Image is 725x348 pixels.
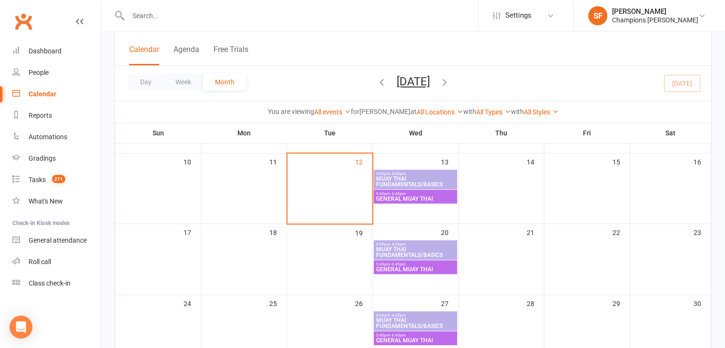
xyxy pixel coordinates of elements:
[29,197,63,205] div: What's New
[29,133,67,141] div: Automations
[268,108,314,115] strong: You are viewing
[29,90,56,98] div: Calendar
[12,169,101,191] a: Tasks 271
[390,333,406,338] span: - 6:45pm
[129,45,159,65] button: Calendar
[612,7,698,16] div: [PERSON_NAME]
[376,176,455,187] span: MUAY THAI FUNDAMENTALS/BASICS
[390,262,406,266] span: - 6:45pm
[527,295,544,311] div: 28
[376,333,455,338] span: 5:45pm
[694,154,711,169] div: 16
[459,123,544,143] th: Thu
[390,313,406,317] span: - 4:45pm
[174,45,199,65] button: Agenda
[390,192,406,196] span: - 6:45pm
[29,258,51,266] div: Roll call
[511,108,524,115] strong: with
[351,108,359,115] strong: for
[163,73,203,91] button: Week
[29,112,52,119] div: Reports
[527,154,544,169] div: 14
[463,108,476,115] strong: with
[441,295,458,311] div: 27
[184,295,201,311] div: 24
[10,316,32,338] div: Open Intercom Messenger
[373,123,459,143] th: Wed
[269,154,286,169] div: 11
[269,224,286,240] div: 18
[417,108,463,116] a: All Locations
[355,225,372,240] div: 19
[269,295,286,311] div: 25
[11,10,35,33] a: Clubworx
[184,154,201,169] div: 10
[376,317,455,329] span: MUAY THAI FUNDAMENTALS/BASICS
[29,154,56,162] div: Gradings
[29,236,87,244] div: General attendance
[214,45,248,65] button: Free Trials
[441,224,458,240] div: 20
[613,154,630,169] div: 15
[355,154,372,169] div: 12
[613,224,630,240] div: 22
[12,230,101,251] a: General attendance kiosk mode
[115,123,201,143] th: Sun
[376,266,455,272] span: GENERAL MUAY THAI
[505,5,531,26] span: Settings
[376,196,455,202] span: GENERAL MUAY THAI
[376,338,455,343] span: GENERAL MUAY THAI
[29,176,46,184] div: Tasks
[128,73,163,91] button: Day
[397,75,430,88] button: [DATE]
[184,224,201,240] div: 17
[376,262,455,266] span: 5:45pm
[29,69,49,76] div: People
[376,192,455,196] span: 5:45pm
[287,123,373,143] th: Tue
[12,105,101,126] a: Reports
[314,108,351,116] a: All events
[12,148,101,169] a: Gradings
[52,175,65,183] span: 271
[613,295,630,311] div: 29
[376,242,455,246] span: 4:00pm
[410,108,417,115] strong: at
[390,172,406,176] span: - 4:45pm
[201,123,287,143] th: Mon
[544,123,630,143] th: Fri
[12,83,101,105] a: Calendar
[588,6,607,25] div: SF
[12,126,101,148] a: Automations
[12,41,101,62] a: Dashboard
[355,295,372,311] div: 26
[376,172,455,176] span: 4:00pm
[527,224,544,240] div: 21
[125,9,478,22] input: Search...
[630,123,711,143] th: Sat
[390,242,406,246] span: - 4:45pm
[203,73,246,91] button: Month
[359,108,410,115] strong: [PERSON_NAME]
[476,108,511,116] a: All Types
[694,295,711,311] div: 30
[612,16,698,24] div: Champions [PERSON_NAME]
[12,62,101,83] a: People
[29,47,61,55] div: Dashboard
[29,279,71,287] div: Class check-in
[376,313,455,317] span: 4:00pm
[376,246,455,258] span: MUAY THAI FUNDAMENTALS/BASICS
[12,191,101,212] a: What's New
[524,108,559,116] a: All Styles
[694,224,711,240] div: 23
[441,154,458,169] div: 13
[12,251,101,273] a: Roll call
[12,273,101,294] a: Class kiosk mode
